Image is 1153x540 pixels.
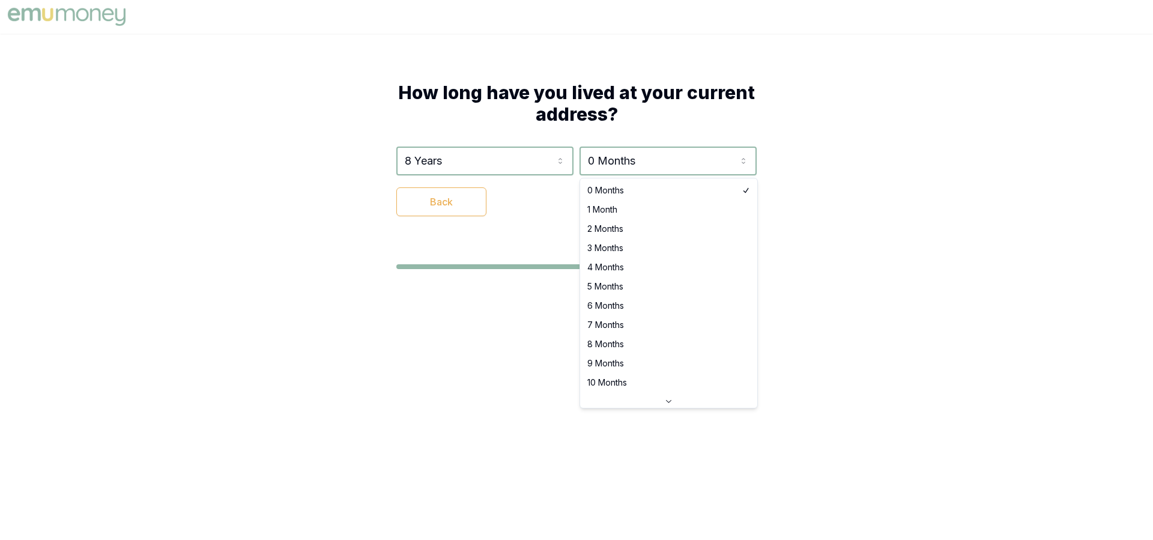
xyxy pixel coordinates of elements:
[587,261,624,273] span: 4 Months
[587,300,624,312] span: 6 Months
[587,184,624,196] span: 0 Months
[587,338,624,350] span: 8 Months
[587,319,624,331] span: 7 Months
[587,281,623,293] span: 5 Months
[587,204,617,216] span: 1 Month
[587,242,623,254] span: 3 Months
[587,357,624,369] span: 9 Months
[587,223,623,235] span: 2 Months
[587,377,627,389] span: 10 Months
